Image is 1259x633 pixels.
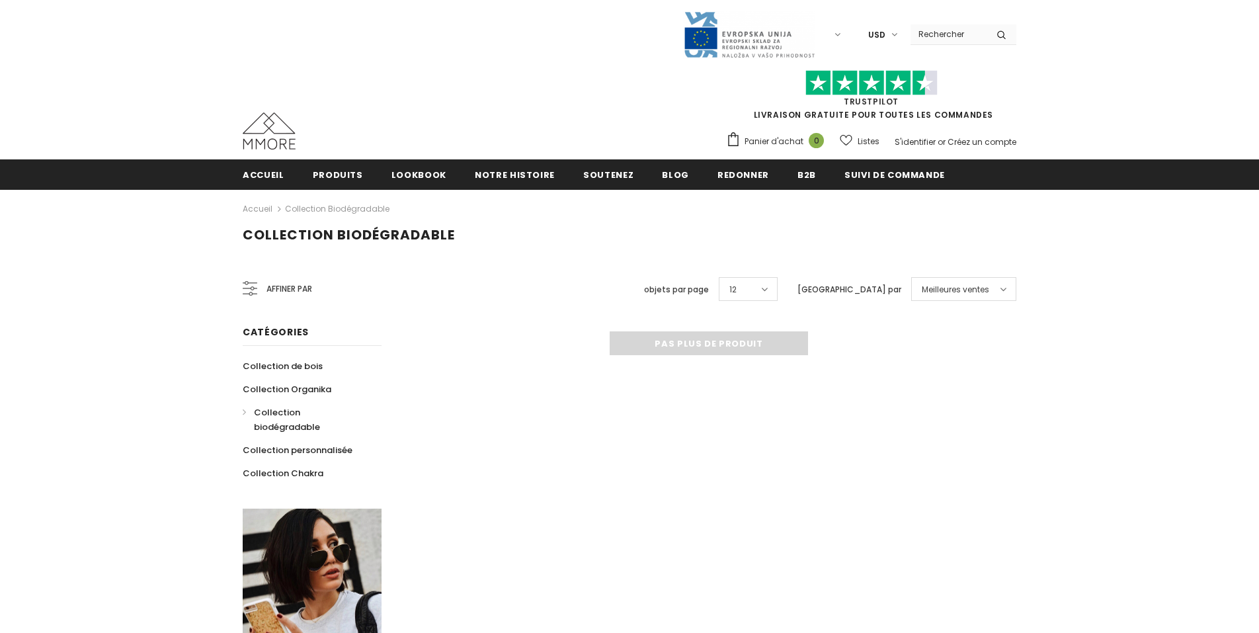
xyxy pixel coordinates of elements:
span: Collection Organika [243,383,331,396]
a: Notre histoire [475,159,555,189]
span: Collection biodégradable [254,406,320,433]
a: Suivi de commande [844,159,945,189]
a: Accueil [243,201,272,217]
span: Affiner par [266,282,312,296]
a: S'identifier [895,136,936,148]
span: Panier d'achat [745,135,803,148]
a: Blog [662,159,689,189]
a: soutenez [583,159,633,189]
a: Produits [313,159,363,189]
span: 12 [729,283,737,296]
span: Catégories [243,325,309,339]
span: Redonner [717,169,769,181]
span: soutenez [583,169,633,181]
span: Suivi de commande [844,169,945,181]
a: Redonner [717,159,769,189]
span: or [938,136,946,148]
a: Collection personnalisée [243,439,352,462]
span: Collection biodégradable [243,226,455,244]
span: Collection Chakra [243,467,323,480]
a: Collection de bois [243,355,323,378]
a: Lookbook [391,159,446,189]
span: USD [868,28,885,42]
a: Collection Organika [243,378,331,401]
span: Listes [858,135,879,148]
span: Accueil [243,169,284,181]
img: Cas MMORE [243,112,296,149]
span: Produits [313,169,363,181]
label: objets par page [644,283,709,296]
a: Créez un compte [948,136,1016,148]
span: Collection de bois [243,360,323,372]
a: Panier d'achat 0 [726,132,831,151]
span: Lookbook [391,169,446,181]
a: Listes [840,130,879,153]
a: B2B [797,159,816,189]
a: Collection biodégradable [285,203,389,214]
span: LIVRAISON GRATUITE POUR TOUTES LES COMMANDES [726,76,1016,120]
a: Collection biodégradable [243,401,367,439]
span: Meilleures ventes [922,283,989,296]
input: Search Site [911,24,987,44]
span: Notre histoire [475,169,555,181]
a: Javni Razpis [683,28,815,40]
label: [GEOGRAPHIC_DATA] par [797,283,901,296]
a: TrustPilot [844,96,899,107]
span: B2B [797,169,816,181]
img: Javni Razpis [683,11,815,59]
a: Accueil [243,159,284,189]
img: Faites confiance aux étoiles pilotes [805,70,938,96]
span: Blog [662,169,689,181]
a: Collection Chakra [243,462,323,485]
span: 0 [809,133,824,148]
span: Collection personnalisée [243,444,352,456]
